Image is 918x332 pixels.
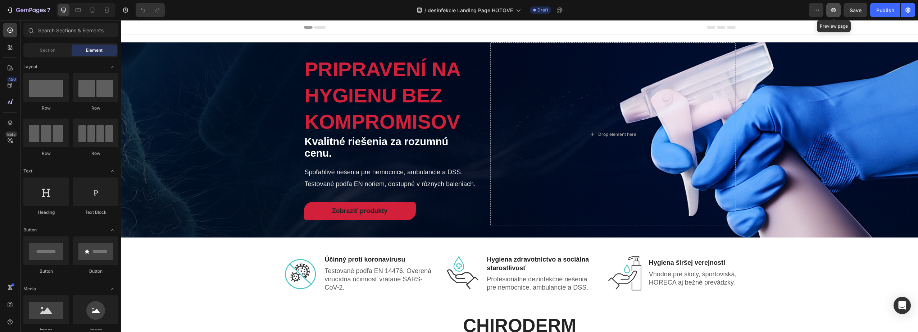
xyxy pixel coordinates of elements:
[183,116,327,139] span: Kvalitné riešenia za rozumnú cenu.
[204,247,311,272] p: Testované podľa EN 14476. Overená virucídna účinnosť vrátane SARS-CoV-2.
[23,286,36,292] span: Media
[528,239,635,247] p: Hygiena širšej verejnosti
[23,209,69,216] div: Heading
[323,236,359,272] img: gempages_576415707223294538-156367fb-d2fa-4ba0-b0e8-3f1a5898847e.png
[23,105,69,111] div: Row
[40,47,55,54] span: Section
[23,23,118,37] input: Search Sections & Elements
[107,165,118,177] span: Toggle open
[107,224,118,236] span: Toggle open
[73,150,118,157] div: Row
[183,146,357,170] p: Spoľahlivé riešenia pre nemocnice, ambulancie a DSS. Testované podľa EN noriem, dostupné v rôznyc...
[136,3,165,17] div: Undo/Redo
[365,235,473,252] p: Hygiena zdravotníctvo a sociálna starostlivosť
[424,6,426,14] span: /
[5,132,17,137] div: Beta
[528,250,635,267] p: Vhodné pre školy, športoviská, HORECA aj bežné prevádzky.
[23,150,69,157] div: Row
[894,297,911,314] div: Open Intercom Messenger
[183,38,339,113] span: Pripravení na hygienu bez kompromisov
[107,283,118,295] span: Toggle open
[3,3,54,17] button: 7
[86,47,103,54] span: Element
[23,227,37,233] span: Button
[23,268,69,275] div: Button
[204,235,311,244] p: Účinný proti koronavírusu
[876,6,894,14] div: Publish
[365,255,473,272] p: Profesionálne dezinfekčné riešenia pre nemocnice, ambulancie a DSS.
[537,7,548,13] span: Draft
[211,186,267,196] p: Zobraziť produkty
[870,3,900,17] button: Publish
[73,209,118,216] div: Text Block
[183,182,295,200] a: Zobraziť produkty
[844,3,867,17] button: Save
[73,268,118,275] div: Button
[485,235,521,271] img: gempages_576415707223294538-9c22f466-1580-4e3b-9df1-03f257c503fc.png
[850,7,862,13] span: Save
[47,6,50,14] p: 7
[342,295,455,316] span: CHIRODERM
[23,168,32,174] span: Text
[73,105,118,111] div: Row
[121,20,918,332] iframe: Design area
[7,77,17,82] div: 450
[107,61,118,73] span: Toggle open
[161,236,197,272] img: gempages_576415707223294538-2f1fbdac-3c30-4263-b817-624c20aa4bed.png
[23,64,37,70] span: Layout
[477,111,515,117] div: Drop element here
[428,6,513,14] span: desinfekcie Landing Page HOTOVE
